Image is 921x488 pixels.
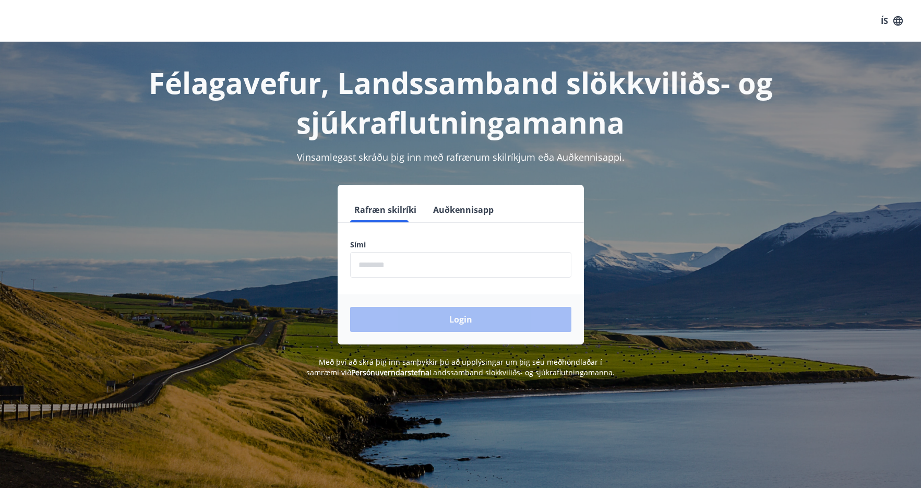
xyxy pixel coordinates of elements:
button: Auðkennisapp [429,197,498,222]
h1: Félagavefur, Landssamband slökkviliðs- og sjúkraflutningamanna [98,63,824,142]
button: Rafræn skilríki [350,197,421,222]
span: Með því að skrá þig inn samþykkir þú að upplýsingar um þig séu meðhöndlaðar í samræmi við Landssa... [306,357,615,377]
a: Persónuverndarstefna [351,367,429,377]
label: Sími [350,240,571,250]
button: ÍS [875,11,908,30]
span: Vinsamlegast skráðu þig inn með rafrænum skilríkjum eða Auðkennisappi. [297,151,625,163]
